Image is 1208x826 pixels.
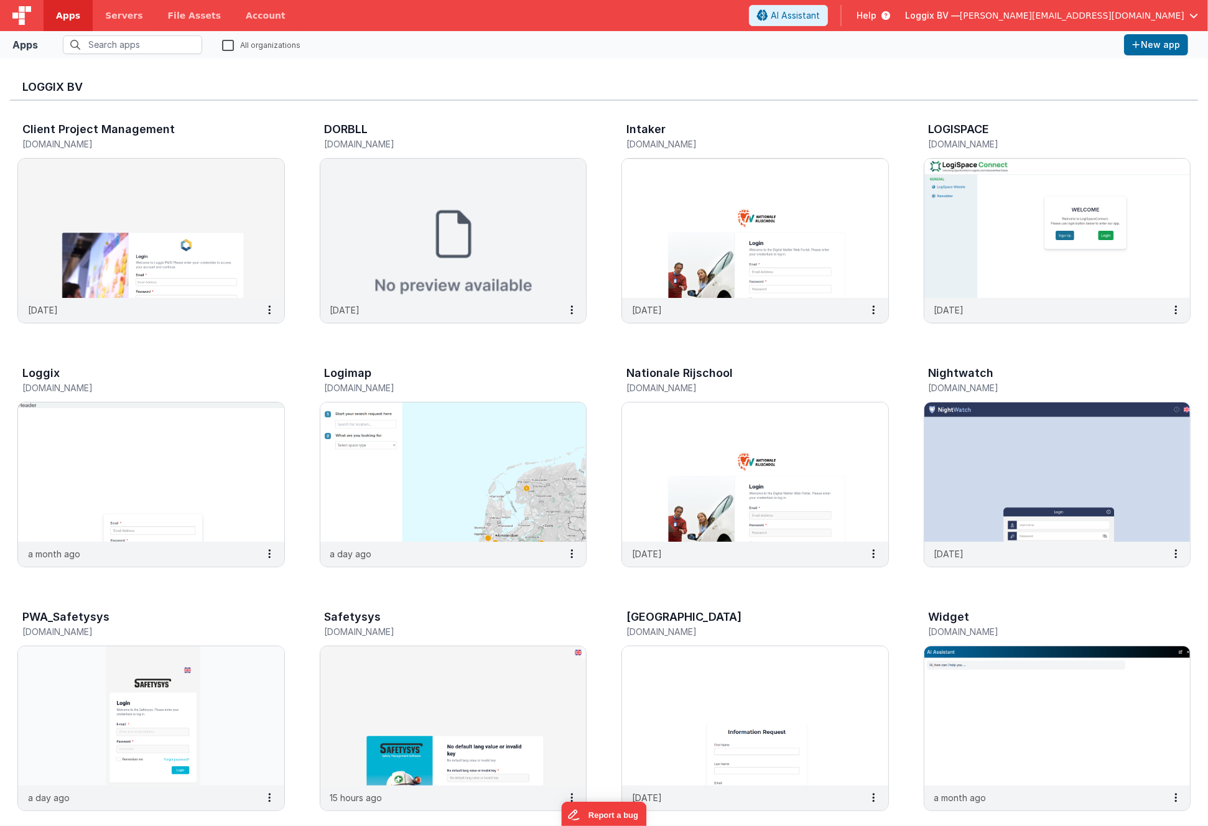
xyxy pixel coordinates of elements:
[325,123,368,136] h3: DORBLL
[22,611,109,623] h3: PWA_Safetysys
[929,367,994,379] h3: Nightwatch
[934,547,964,560] p: [DATE]
[325,627,556,636] h5: [DOMAIN_NAME]
[905,9,960,22] span: Loggix BV —
[325,139,556,149] h5: [DOMAIN_NAME]
[905,9,1198,22] button: Loggix BV — [PERSON_NAME][EMAIL_ADDRESS][DOMAIN_NAME]
[330,304,360,317] p: [DATE]
[330,791,383,804] p: 15 hours ago
[626,123,666,136] h3: Intaker
[626,367,733,379] h3: Nationale Rijschool
[934,304,964,317] p: [DATE]
[22,383,254,392] h5: [DOMAIN_NAME]
[857,9,876,22] span: Help
[934,791,987,804] p: a month ago
[22,367,60,379] h3: Loggix
[929,627,1160,636] h5: [DOMAIN_NAME]
[771,9,820,22] span: AI Assistant
[325,367,372,379] h3: Logimap
[12,37,38,52] div: Apps
[168,9,221,22] span: File Assets
[626,383,858,392] h5: [DOMAIN_NAME]
[960,9,1184,22] span: [PERSON_NAME][EMAIL_ADDRESS][DOMAIN_NAME]
[632,547,662,560] p: [DATE]
[626,611,741,623] h3: [GEOGRAPHIC_DATA]
[105,9,142,22] span: Servers
[749,5,828,26] button: AI Assistant
[626,627,858,636] h5: [DOMAIN_NAME]
[929,123,990,136] h3: LOGISPACE
[222,39,300,50] label: All organizations
[22,627,254,636] h5: [DOMAIN_NAME]
[626,139,858,149] h5: [DOMAIN_NAME]
[325,383,556,392] h5: [DOMAIN_NAME]
[22,139,254,149] h5: [DOMAIN_NAME]
[632,304,662,317] p: [DATE]
[330,547,372,560] p: a day ago
[929,383,1160,392] h5: [DOMAIN_NAME]
[929,611,970,623] h3: Widget
[63,35,202,54] input: Search apps
[929,139,1160,149] h5: [DOMAIN_NAME]
[56,9,80,22] span: Apps
[28,547,80,560] p: a month ago
[22,123,175,136] h3: Client Project Management
[1124,34,1188,55] button: New app
[28,791,70,804] p: a day ago
[22,81,1186,93] h3: Loggix BV
[325,611,381,623] h3: Safetysys
[28,304,58,317] p: [DATE]
[632,791,662,804] p: [DATE]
